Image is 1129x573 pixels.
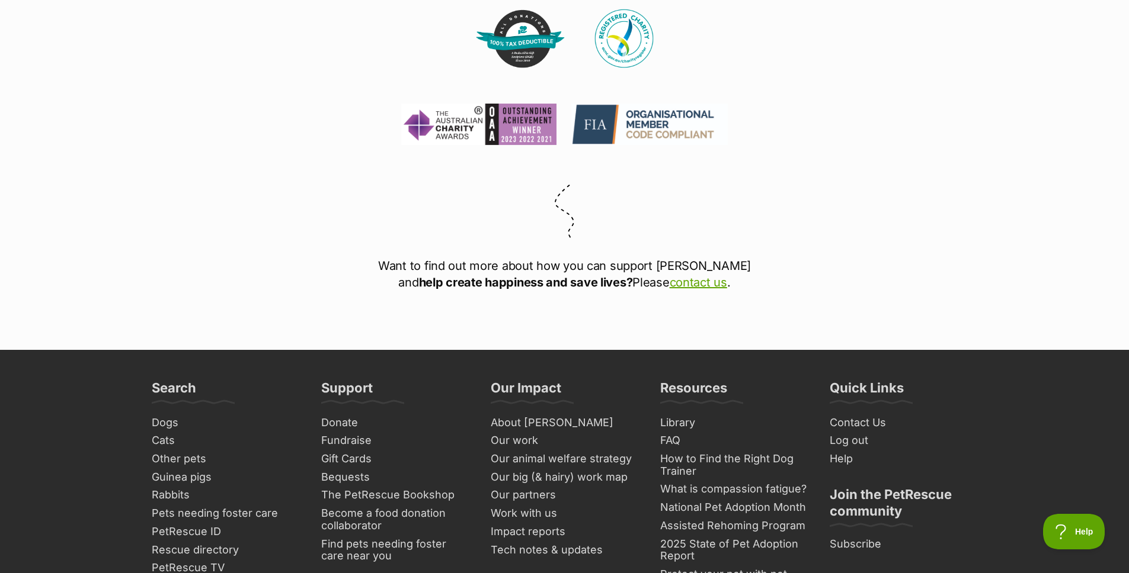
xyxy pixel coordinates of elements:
[316,535,474,565] a: Find pets needing foster care near you
[486,486,644,504] a: Our partners
[486,523,644,541] a: Impact reports
[419,275,633,289] strong: help create happiness and save lives?
[147,432,305,450] a: Cats
[486,414,644,432] a: About [PERSON_NAME]
[147,504,305,523] a: Pets needing foster care
[825,535,983,553] a: Subscribe
[830,379,904,403] h3: Quick Links
[825,450,983,468] a: Help
[594,9,654,68] img: ACNC - Registered Charity
[316,486,474,504] a: The PetRescue Bookshop
[475,9,565,68] img: A deductible gift recipient - all donations 100% tax deductible
[316,450,474,468] a: Gift Cards
[655,432,813,450] a: FAQ
[147,541,305,559] a: Rescue directory
[655,480,813,498] a: What is compassion fatigue?
[825,432,983,450] a: Log out
[486,541,644,559] a: Tech notes & updates
[486,468,644,487] a: Our big (& hairy) work map
[655,535,813,565] a: 2025 State of Pet Adoption Report
[491,379,561,403] h3: Our Impact
[366,257,763,291] p: Want to find out more about how you can support [PERSON_NAME] and Please .
[486,450,644,468] a: Our animal welfare strategy
[486,504,644,523] a: Work with us
[660,379,727,403] h3: Resources
[152,379,196,403] h3: Search
[571,104,728,145] img: FIA - Oganisational member code compliant
[147,523,305,541] a: PetRescue ID
[655,450,813,480] a: How to Find the Right Dog Trainer
[486,432,644,450] a: Our work
[1043,514,1105,549] iframe: Help Scout Beacon - Open
[401,104,557,145] img: Outstanding Achievment Winner 2022 - Australian Charity Awards
[670,275,727,289] a: contact us
[655,414,813,432] a: Library
[316,414,474,432] a: Donate
[316,432,474,450] a: Fundraise
[321,379,373,403] h3: Support
[316,504,474,535] a: Become a food donation collaborator
[825,414,983,432] a: Contact Us
[316,468,474,487] a: Bequests
[147,450,305,468] a: Other pets
[655,498,813,517] a: National Pet Adoption Month
[830,486,978,526] h3: Join the PetRescue community
[147,468,305,487] a: Guinea pigs
[147,486,305,504] a: Rabbits
[655,517,813,535] a: Assisted Rehoming Program
[147,414,305,432] a: Dogs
